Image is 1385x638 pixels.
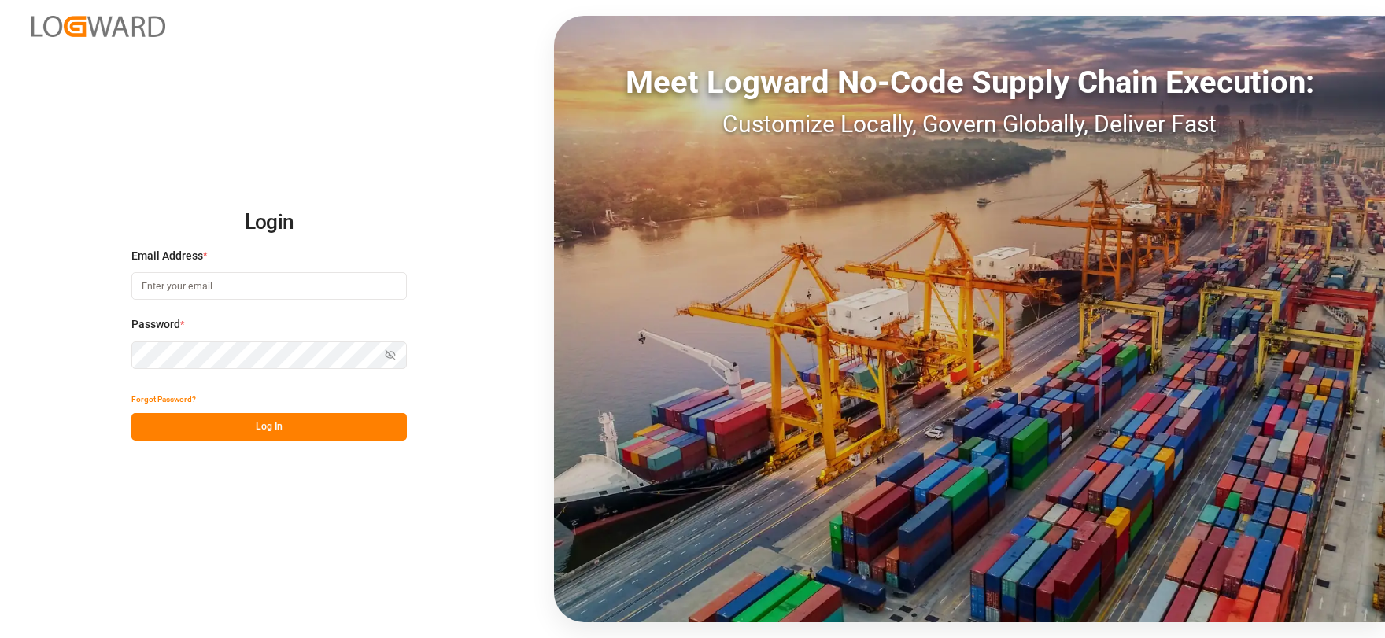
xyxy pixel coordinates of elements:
input: Enter your email [131,272,407,300]
span: Password [131,316,180,333]
button: Log In [131,413,407,441]
span: Email Address [131,248,203,264]
button: Forgot Password? [131,385,196,413]
img: Logward_new_orange.png [31,16,165,37]
h2: Login [131,197,407,248]
div: Customize Locally, Govern Globally, Deliver Fast [554,106,1385,142]
div: Meet Logward No-Code Supply Chain Execution: [554,59,1385,106]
